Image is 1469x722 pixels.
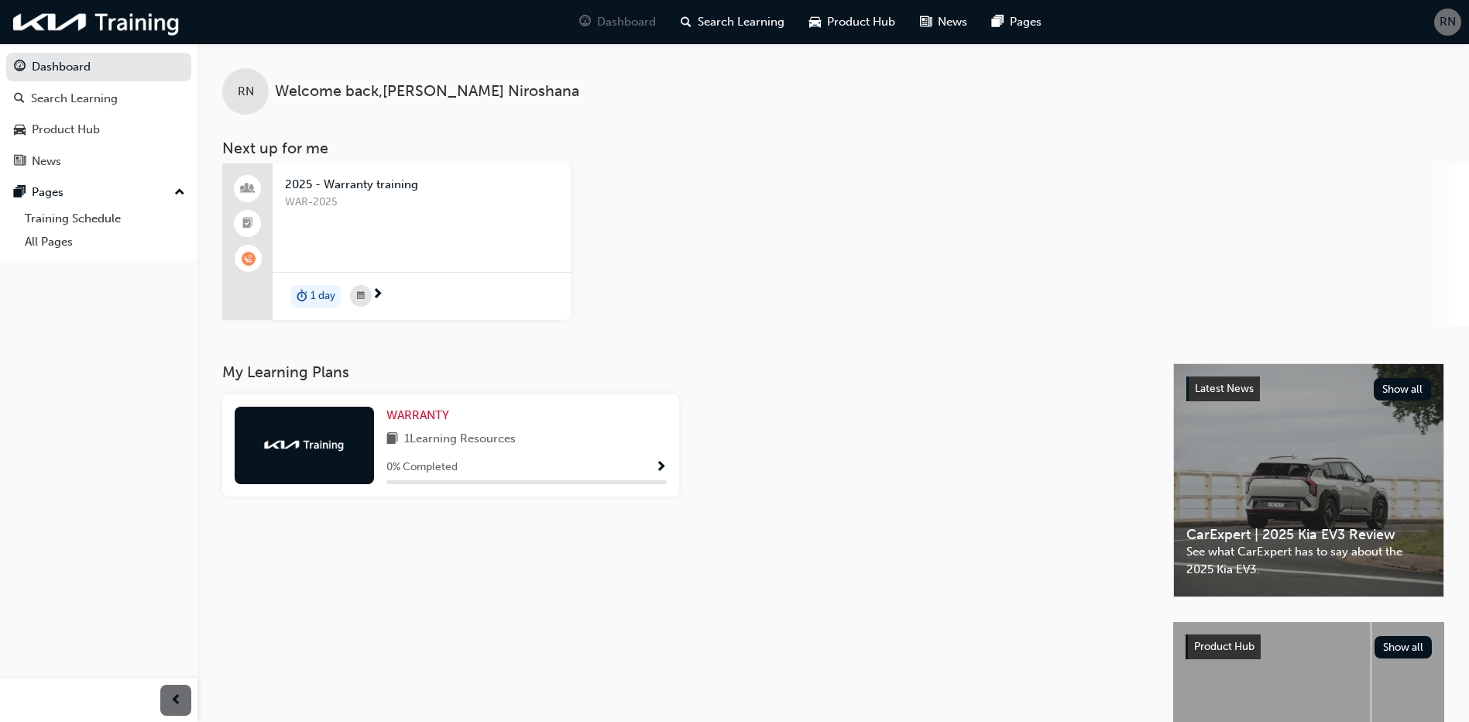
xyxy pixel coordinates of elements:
span: Latest News [1195,382,1254,395]
img: kia-training [8,6,186,38]
span: pages-icon [992,12,1004,32]
span: Product Hub [1194,640,1254,653]
span: next-icon [372,288,383,302]
button: Show Progress [655,458,667,477]
button: Show all [1374,378,1432,401]
a: car-iconProduct Hub [797,6,908,38]
a: Product Hub [6,115,191,144]
span: pages-icon [14,186,26,200]
div: Search Learning [31,90,118,108]
button: RN [1434,9,1461,36]
a: Search Learning [6,84,191,113]
span: guage-icon [14,60,26,74]
img: kia-training [262,437,347,452]
span: car-icon [14,123,26,137]
span: people-icon [242,179,253,199]
span: duration-icon [297,287,307,307]
span: up-icon [174,183,185,203]
a: WARRANTY [386,407,455,425]
span: Show Progress [655,461,667,475]
div: News [32,153,61,170]
a: Training Schedule [19,207,191,231]
span: booktick-icon [242,214,253,234]
span: 1 Learning Resources [404,430,516,449]
a: Latest NewsShow all [1186,376,1431,401]
span: News [938,13,967,31]
a: News [6,147,191,176]
span: search-icon [681,12,692,32]
span: RN [238,83,254,101]
span: Product Hub [827,13,895,31]
a: Product HubShow all [1186,634,1432,659]
button: Pages [6,178,191,207]
a: pages-iconPages [980,6,1054,38]
span: Dashboard [597,13,656,31]
a: guage-iconDashboard [567,6,668,38]
span: See what CarExpert has to say about the 2025 Kia EV3. [1186,543,1431,578]
span: WARRANTY [386,408,449,422]
a: All Pages [19,230,191,254]
span: news-icon [14,155,26,169]
span: Pages [1010,13,1042,31]
span: 0 % Completed [386,459,458,476]
span: 1 day [311,287,335,305]
div: Product Hub [32,121,100,139]
span: calendar-icon [357,287,365,306]
span: search-icon [14,92,25,106]
span: WAR-2025 [285,194,558,211]
a: search-iconSearch Learning [668,6,797,38]
h3: My Learning Plans [222,363,1148,381]
span: prev-icon [170,691,182,710]
span: RN [1440,13,1456,31]
span: CarExpert | 2025 Kia EV3 Review [1186,526,1431,544]
a: news-iconNews [908,6,980,38]
a: Dashboard [6,53,191,81]
span: news-icon [920,12,932,32]
button: Show all [1375,636,1433,658]
a: Latest NewsShow allCarExpert | 2025 Kia EV3 ReviewSee what CarExpert has to say about the 2025 Ki... [1173,363,1444,597]
span: Welcome back , [PERSON_NAME] Niroshana [275,83,579,101]
span: 2025 - Warranty training [285,176,558,194]
span: book-icon [386,430,398,449]
span: Search Learning [698,13,784,31]
a: 2025 - Warranty trainingWAR-2025duration-icon1 day [222,163,571,320]
span: car-icon [809,12,821,32]
div: Pages [32,184,63,201]
span: learningRecordVerb_WAITLIST-icon [242,252,256,266]
h3: Next up for me [197,139,1469,157]
button: DashboardSearch LearningProduct HubNews [6,50,191,178]
span: guage-icon [579,12,591,32]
